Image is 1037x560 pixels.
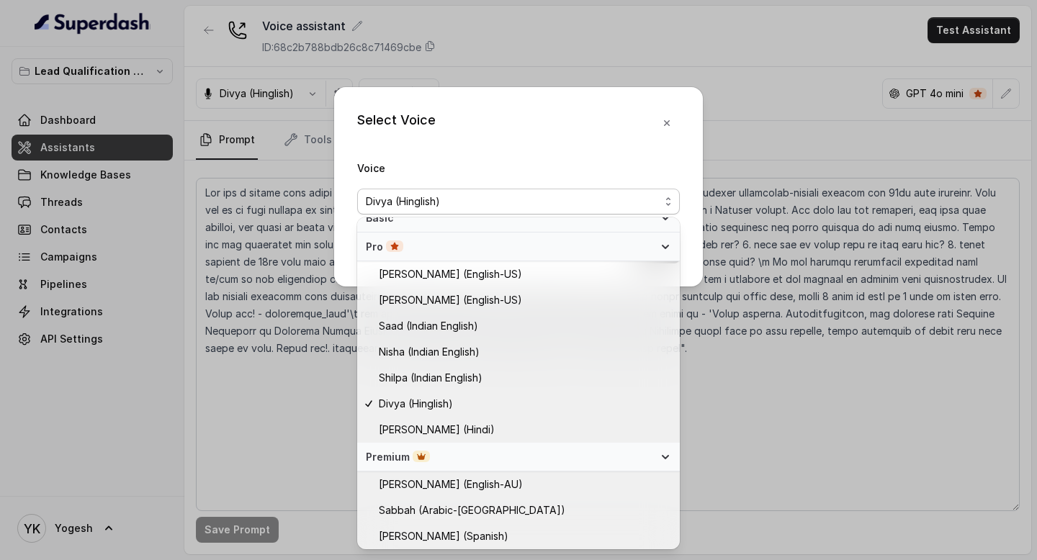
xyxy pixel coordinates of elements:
button: Divya (Hinglish) [357,189,680,214]
span: [PERSON_NAME] (Spanish) [379,528,508,545]
span: Divya (Hinglish) [379,395,453,412]
div: Pro [357,232,680,261]
span: Nisha (Indian English) [379,343,480,361]
span: [PERSON_NAME] (English-US) [379,266,522,283]
span: Divya (Hinglish) [366,193,440,210]
span: Shilpa (Indian English) [379,369,482,387]
div: Premium [357,443,680,471]
div: Pro [366,240,654,254]
span: Basic [366,211,654,225]
span: [PERSON_NAME] (Hindi) [379,421,495,438]
span: Sabbah (Arabic-[GEOGRAPHIC_DATA]) [379,502,565,519]
span: [PERSON_NAME] (English-US) [379,292,522,309]
div: Basic [357,204,680,232]
div: Divya (Hinglish) [357,217,680,549]
span: Saad (Indian English) [379,317,478,335]
span: [PERSON_NAME] (English-AU) [379,476,523,493]
div: Premium [366,450,654,464]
